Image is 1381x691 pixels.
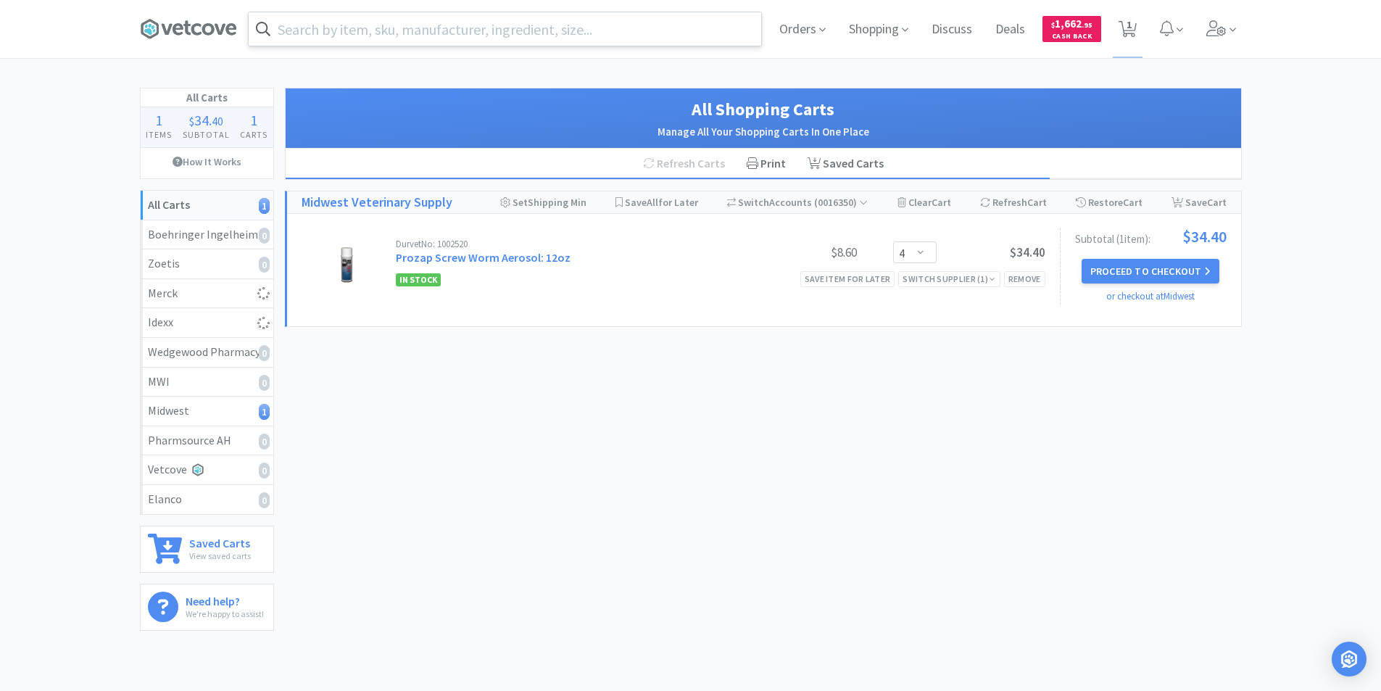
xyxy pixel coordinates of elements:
[797,149,895,179] a: Saved Carts
[259,375,270,391] i: 0
[300,96,1227,123] h1: All Shopping Carts
[148,460,266,479] div: Vetcove
[1051,33,1092,42] span: Cash Back
[903,272,995,286] div: Switch Supplier ( 1 )
[148,431,266,450] div: Pharmsource AH
[259,257,270,273] i: 0
[300,123,1227,141] h2: Manage All Your Shopping Carts In One Place
[186,607,264,621] p: We're happy to assist!
[148,402,266,421] div: Midwest
[259,345,270,361] i: 0
[189,114,194,128] span: $
[141,485,273,514] a: Elanco0
[625,196,698,209] span: Save for Later
[259,463,270,479] i: 0
[141,455,273,485] a: Vetcove0
[189,534,251,549] h6: Saved Carts
[259,228,270,244] i: 0
[396,239,748,249] div: Durvet No: 1002520
[186,592,264,607] h6: Need help?
[980,191,1047,213] div: Refresh
[250,111,257,129] span: 1
[1076,191,1142,213] div: Restore
[897,191,951,213] div: Clear
[932,196,951,209] span: Cart
[141,249,273,279] a: Zoetis0
[1051,17,1092,30] span: 1,662
[1207,196,1227,209] span: Cart
[177,113,235,128] div: .
[321,239,372,290] img: 7045f87ce3f54ec3a3b6a912b038178f_116934.jpeg
[189,549,251,563] p: View saved carts
[148,373,266,392] div: MWI
[148,343,266,362] div: Wedgewood Pharmacy
[249,12,761,46] input: Search by item, sku, manufacturer, ingredient, size...
[141,426,273,456] a: Pharmsource AH0
[302,192,452,213] a: Midwest Veterinary Supply
[148,225,266,244] div: Boehringer Ingelheim
[141,148,273,175] a: How It Works
[194,111,209,129] span: 34
[148,284,266,303] div: Merck
[148,490,266,509] div: Elanco
[1106,290,1195,302] a: or checkout at Midwest
[259,198,270,214] i: 1
[141,128,178,141] h4: Items
[212,114,223,128] span: 40
[1082,259,1219,284] button: Proceed to Checkout
[1171,191,1227,213] div: Save
[1332,642,1367,676] div: Open Intercom Messenger
[727,191,868,213] div: Accounts
[1004,271,1045,286] div: Remove
[141,397,273,426] a: Midwest1
[141,338,273,368] a: Wedgewood Pharmacy0
[177,128,235,141] h4: Subtotal
[235,128,273,141] h4: Carts
[141,368,273,397] a: MWI0
[148,197,190,212] strong: All Carts
[155,111,162,129] span: 1
[632,149,736,179] div: Refresh Carts
[1075,228,1227,244] div: Subtotal ( 1 item ):
[1123,196,1142,209] span: Cart
[513,196,528,209] span: Set
[736,149,797,179] div: Print
[738,196,769,209] span: Switch
[141,220,273,250] a: Boehringer Ingelheim0
[1027,196,1047,209] span: Cart
[1010,244,1045,260] span: $34.40
[396,250,571,265] a: Prozap Screw Worm Aerosol: 12oz
[259,434,270,450] i: 0
[1082,20,1092,30] span: . 95
[141,191,273,220] a: All Carts1
[990,23,1031,36] a: Deals
[647,196,658,209] span: All
[396,273,441,286] span: In Stock
[1051,20,1055,30] span: $
[259,492,270,508] i: 0
[148,255,266,273] div: Zoetis
[259,404,270,420] i: 1
[148,313,266,332] div: Idexx
[141,279,273,309] a: Merck
[1042,9,1101,49] a: $1,662.95Cash Back
[812,196,868,209] span: ( 0016350 )
[500,191,586,213] div: Shipping Min
[141,88,273,107] h1: All Carts
[1113,25,1142,38] a: 1
[1182,228,1227,244] span: $34.40
[140,526,274,573] a: Saved CartsView saved carts
[141,308,273,338] a: Idexx
[748,244,857,261] div: $8.60
[800,271,895,286] div: Save item for later
[926,23,978,36] a: Discuss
